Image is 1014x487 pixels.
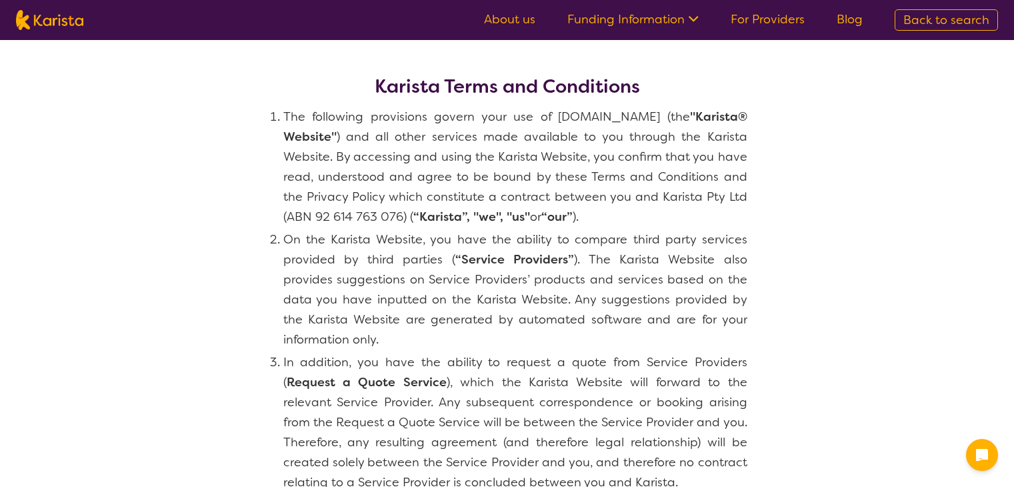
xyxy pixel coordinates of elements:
a: For Providers [731,11,805,27]
li: On the Karista Website, you have the ability to compare third party services provided by third pa... [283,229,747,350]
b: “Karista”, "we", "us" [413,209,530,225]
a: Back to search [895,9,998,31]
span: Back to search [903,12,989,28]
li: The following provisions govern your use of [DOMAIN_NAME] (the ) and all other services made avai... [283,107,747,227]
b: Request a Quote Service [287,374,447,390]
a: Blog [837,11,863,27]
a: Funding Information [567,11,699,27]
a: About us [484,11,535,27]
b: “Service Providers” [455,252,575,268]
img: Karista logo [16,10,83,30]
h2: Karista Terms and Conditions [375,75,640,99]
b: “our” [541,209,573,225]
